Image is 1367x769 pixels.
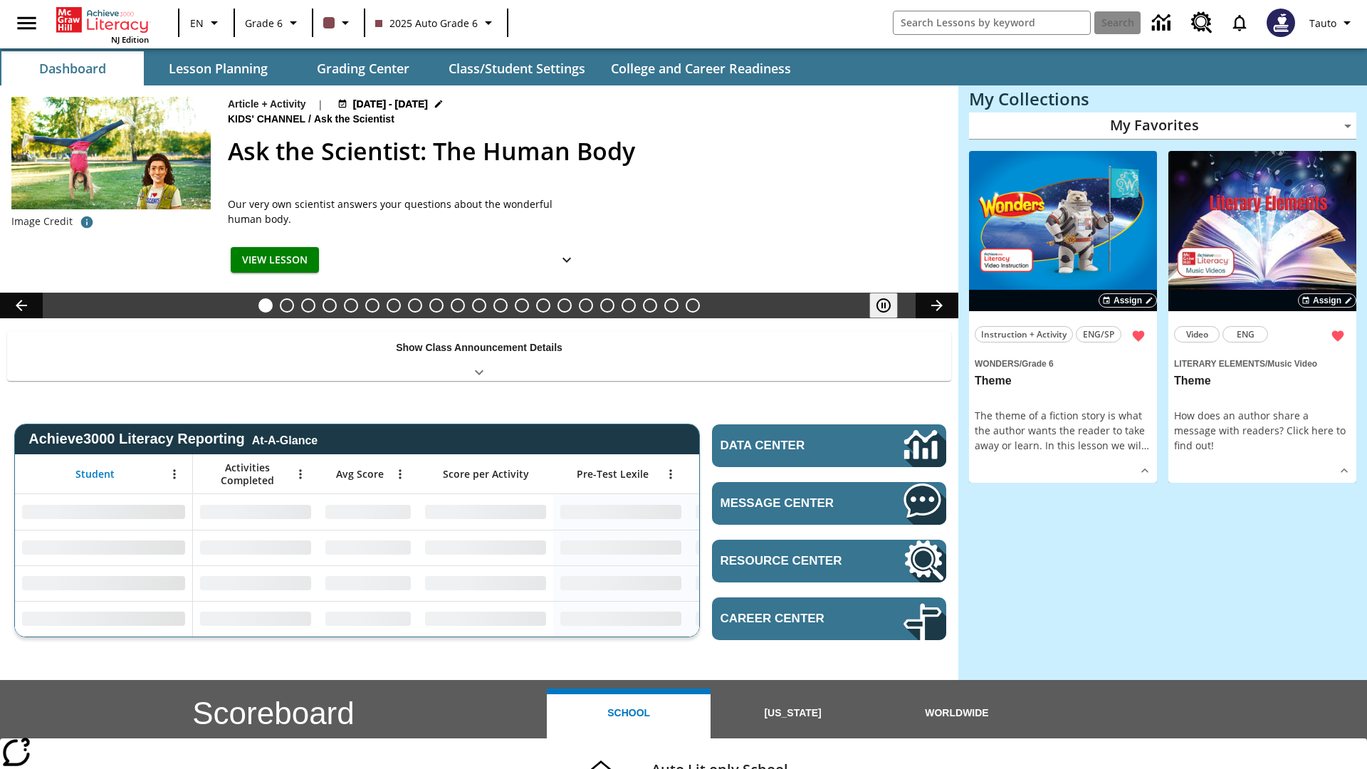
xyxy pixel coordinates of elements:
div: The theme of a fiction story is what the author wants the reader to take away or learn. In this l... [975,408,1151,453]
span: Music Video [1267,359,1317,369]
p: Show Class Announcement Details [396,340,562,355]
span: Avg Score [336,468,384,481]
input: search field [894,11,1090,34]
button: Class color is dark brown. Change class color [318,10,360,36]
a: Resource Center, Will open in new tab [1183,4,1221,42]
button: Pause [869,293,898,318]
span: Score per Activity [443,468,529,481]
div: No Data, [318,565,418,601]
a: Resource Center, Will open in new tab [712,540,946,582]
span: Instruction + Activity [981,327,1067,342]
button: School [547,689,711,738]
button: Slide 16 Career Lesson [579,298,593,313]
button: Slide 1 Ask the Scientist: The Human Body [258,298,273,313]
button: Lesson carousel, Next [916,293,958,318]
div: Pause [869,293,912,318]
button: Show Details [1134,460,1156,481]
button: Language: EN, Select a language [184,10,229,36]
button: Slide 19 Remembering Justice O'Connor [643,298,657,313]
button: Open Menu [290,464,311,485]
button: Remove from Favorites [1126,323,1151,349]
h3: Theme [975,374,1151,389]
div: No Data, [688,494,824,530]
div: No Data, [688,601,824,637]
div: At-A-Glance [252,431,318,447]
span: Video [1186,327,1208,342]
button: Grading Center [292,51,434,85]
button: Open side menu [6,2,48,44]
button: Slide 2 Strange New Worlds [280,298,294,313]
span: Topic: Literary Elements/Music Video [1174,355,1351,371]
button: Worldwide [875,689,1039,738]
span: Literary Elements [1174,359,1265,369]
button: Slide 10 Solar Power to the People [451,298,465,313]
span: Activities Completed [200,461,294,487]
span: Achieve3000 Literacy Reporting [28,431,318,447]
button: Lesson Planning [147,51,289,85]
span: Career Center [721,612,861,626]
p: Article + Activity [228,97,306,112]
button: ENG/SP [1076,326,1121,342]
button: Open Menu [389,464,411,485]
div: lesson details [969,151,1157,483]
div: Show Class Announcement Details [7,332,951,381]
button: Slide 12 Fashion Forward in Ancient Rome [493,298,508,313]
button: Class/Student Settings [437,51,597,85]
button: Class: 2025 Auto Grade 6, Select your class [370,10,503,36]
span: | [318,97,323,112]
div: No Data, [318,530,418,565]
button: Assign Choose Dates [1099,293,1157,308]
div: No Data, [193,494,318,530]
button: [US_STATE] [711,689,874,738]
button: Video [1174,326,1220,342]
span: Assign [1313,294,1341,307]
span: Pre-Test Lexile [577,468,649,481]
button: Remove from Favorites [1325,323,1351,349]
div: Our very own scientist answers your questions about the wonderful human body. [228,197,584,226]
span: Resource Center [721,554,861,568]
img: Avatar [1267,9,1295,37]
button: Show Details [1334,460,1355,481]
span: Tauto [1309,16,1336,31]
div: No Data, [688,530,824,565]
button: Instruction + Activity [975,326,1073,342]
button: View Lesson [231,247,319,273]
span: 2025 Auto Grade 6 [375,16,478,31]
button: Slide 9 The Last Homesteaders [429,298,444,313]
button: Slide 14 Mixed Practice: Citing Evidence [536,298,550,313]
button: Profile/Settings [1304,10,1361,36]
div: No Data, [318,601,418,637]
span: Assign [1114,294,1142,307]
a: Data Center [712,424,946,467]
button: Slide 4 Taking Movies to the X-Dimension [323,298,337,313]
span: ENG/SP [1083,327,1114,342]
button: Slide 3 More S Sounds Like Z [301,298,315,313]
button: Slide 20 Point of View [664,298,679,313]
a: Data Center [1143,4,1183,43]
button: Slide 6 Do You Want Fries With That? [365,298,379,313]
div: No Data, [688,565,824,601]
button: Show Details [552,247,581,273]
button: Open Menu [164,464,185,485]
button: Slide 15 Pre-release lesson [557,298,572,313]
span: / [1265,359,1267,369]
div: No Data, [193,530,318,565]
img: Young girl doing a cartwheel [11,97,211,209]
button: Slide 13 The Invasion of the Free CD [515,298,529,313]
div: No Data, [193,565,318,601]
button: ENG [1222,326,1268,342]
div: Home [56,4,149,45]
button: Aug 24 - Aug 24 Choose Dates [335,97,447,112]
span: NJ Edition [111,34,149,45]
span: [DATE] - [DATE] [353,97,428,112]
span: Ask the Scientist [314,112,397,127]
span: Topic: Wonders/Grade 6 [975,355,1151,371]
span: / [1020,359,1022,369]
div: How does an author share a message with readers? Click here to find out! [1174,408,1351,453]
button: Assign Choose Dates [1298,293,1356,308]
div: No Data, [318,494,418,530]
button: Slide 5 All Aboard the Hyperloop? [344,298,358,313]
a: Notifications [1221,4,1258,41]
div: No Data, [193,601,318,637]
